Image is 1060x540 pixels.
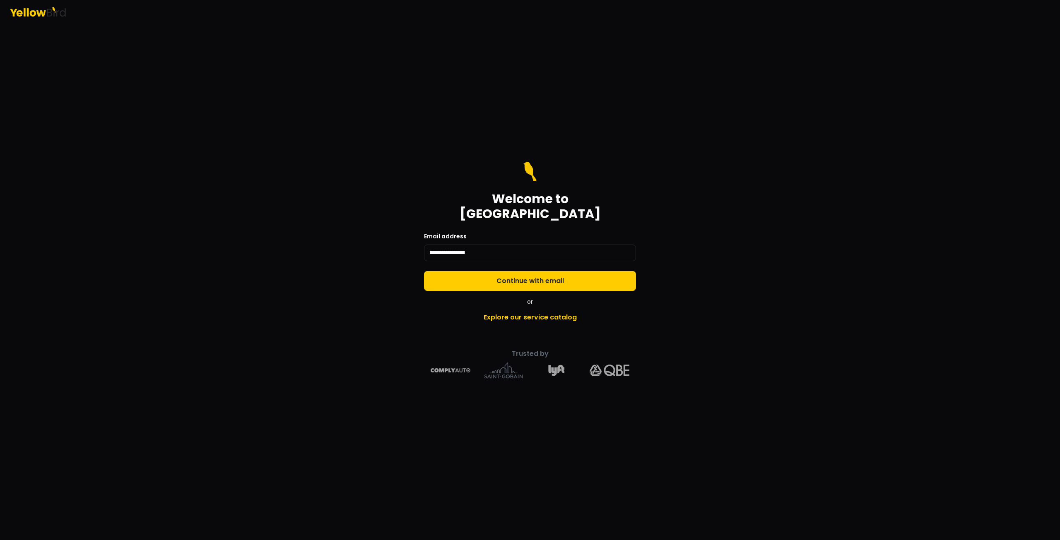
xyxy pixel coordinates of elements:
span: or [527,298,533,306]
h1: Welcome to [GEOGRAPHIC_DATA] [424,192,636,221]
label: Email address [424,232,467,240]
a: Explore our service catalog [384,309,676,326]
button: Continue with email [424,271,636,291]
p: Trusted by [384,349,676,359]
